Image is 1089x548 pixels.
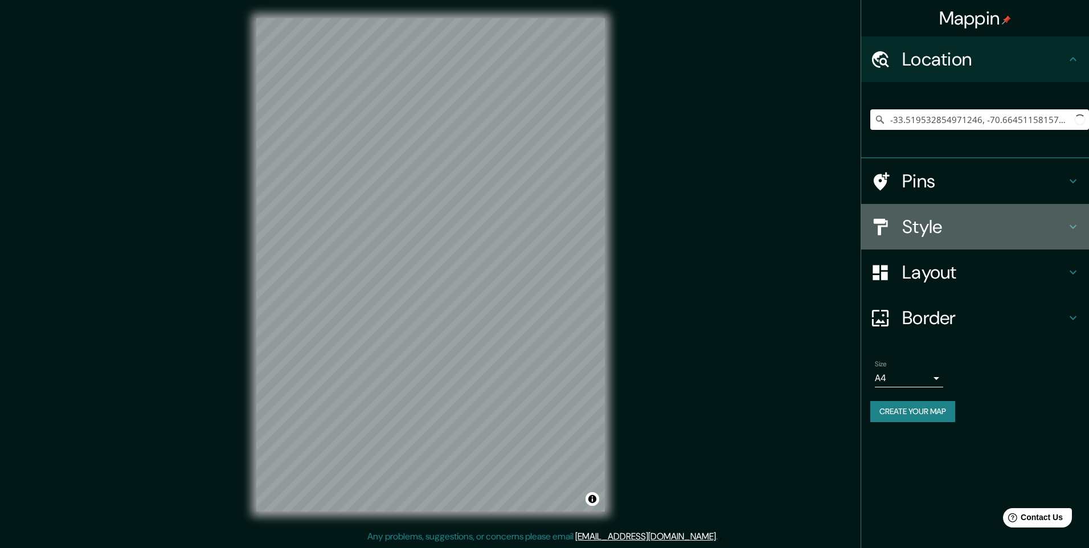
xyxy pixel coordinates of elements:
[870,401,955,422] button: Create your map
[861,295,1089,341] div: Border
[861,204,1089,250] div: Style
[719,530,722,543] div: .
[902,48,1066,71] h4: Location
[586,492,599,506] button: Toggle attribution
[1002,15,1011,24] img: pin-icon.png
[939,7,1012,30] h4: Mappin
[861,158,1089,204] div: Pins
[902,215,1066,238] h4: Style
[902,306,1066,329] h4: Border
[875,369,943,387] div: A4
[988,504,1076,535] iframe: Help widget launcher
[575,530,716,542] a: [EMAIL_ADDRESS][DOMAIN_NAME]
[902,170,1066,193] h4: Pins
[902,261,1066,284] h4: Layout
[718,530,719,543] div: .
[861,36,1089,82] div: Location
[870,109,1089,130] input: Pick your city or area
[861,250,1089,295] div: Layout
[367,530,718,543] p: Any problems, suggestions, or concerns please email .
[875,359,887,369] label: Size
[256,18,605,512] canvas: Map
